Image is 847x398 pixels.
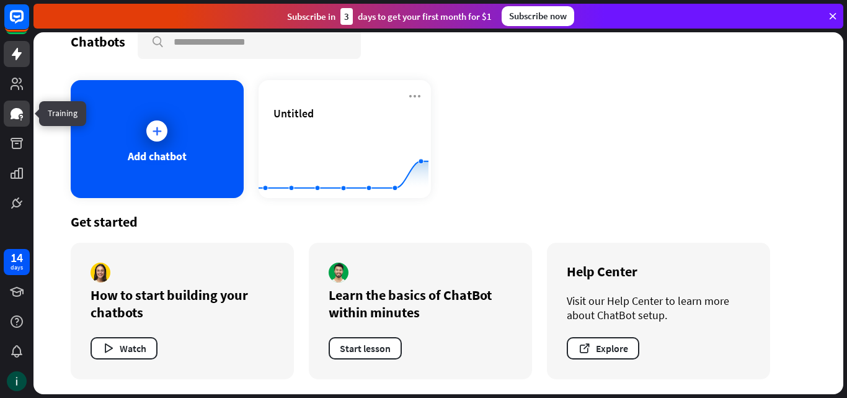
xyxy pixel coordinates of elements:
button: Start lesson [329,337,402,360]
div: Help Center [567,263,750,280]
div: Get started [71,213,806,230]
div: Add chatbot [128,149,187,163]
div: Visit our Help Center to learn more about ChatBot setup. [567,294,750,322]
div: Chatbots [71,33,125,50]
div: 3 [340,8,353,25]
div: Subscribe now [502,6,574,26]
a: 14 days [4,249,30,275]
img: author [329,263,348,283]
div: days [11,263,23,272]
button: Watch [91,337,157,360]
button: Explore [567,337,639,360]
div: Subscribe in days to get your first month for $1 [287,8,492,25]
img: author [91,263,110,283]
button: Open LiveChat chat widget [10,5,47,42]
span: Untitled [273,106,314,120]
div: 14 [11,252,23,263]
div: How to start building your chatbots [91,286,274,321]
div: Learn the basics of ChatBot within minutes [329,286,512,321]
